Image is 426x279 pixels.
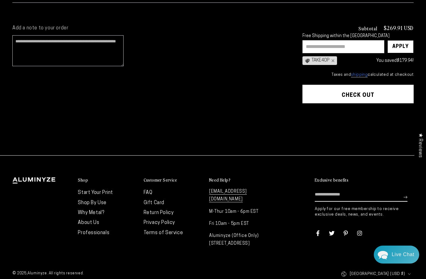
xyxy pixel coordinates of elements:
div: Contact Us Directly [392,246,414,264]
div: Apply [392,41,409,53]
a: Shop By Use [78,200,107,205]
div: TAKE40P [302,56,337,65]
div: Free Shipping within the [GEOGRAPHIC_DATA] [302,34,414,39]
div: We usually reply in a few hours. [9,29,122,34]
label: Add a note to your order [12,25,290,32]
div: Chat widget toggle [374,246,419,264]
a: Terms of Service [144,230,183,235]
h3: Subtotal [358,26,377,31]
small: © 2025, . All rights reserved. [12,269,213,278]
div: × [330,58,335,63]
p: Fri 10am - 5pm EST [209,220,268,228]
summary: Need Help? [209,177,268,183]
button: Subscribe [403,188,407,206]
span: [GEOGRAPHIC_DATA] (USD $) [350,270,405,277]
p: Aluminyze (Office Only) [STREET_ADDRESS] [209,232,268,247]
span: We run on [47,178,84,181]
a: shipping [351,73,368,77]
button: Check out [302,85,414,103]
a: Aluminyze [27,272,47,275]
span: $179.94 [397,58,413,63]
a: Gift Card [144,200,164,205]
div: Click to open Judge.me floating reviews tab [414,128,426,162]
h2: Customer Service [144,177,177,183]
img: John [58,9,74,25]
p: Apply for our free membership to receive exclusive deals, news, and events. [315,206,414,217]
a: Send a Message [42,187,90,196]
h2: Exclusive benefits [315,177,348,183]
small: Taxes and calculated at checkout [302,72,414,78]
summary: Customer Service [144,177,203,183]
a: Start Your Print [78,190,113,195]
summary: Shop [78,177,137,183]
p: M-Thur 10am - 6pm EST [209,208,268,216]
span: Re:amaze [66,176,83,181]
a: FAQ [144,190,153,195]
h2: Need Help? [209,177,230,183]
img: Marie J [45,9,61,25]
iframe: PayPal-paypal [302,115,414,132]
div: You saved ! [340,57,414,65]
h2: Shop [78,177,88,183]
summary: Exclusive benefits [315,177,414,183]
img: Helga [71,9,87,25]
a: Why Metal? [78,210,104,215]
a: Professionals [78,230,109,235]
p: $269.91 USD [384,25,414,31]
a: Privacy Policy [144,220,175,225]
a: About Us [78,220,99,225]
a: [EMAIL_ADDRESS][DOMAIN_NAME] [209,189,247,202]
a: Return Policy [144,210,174,215]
